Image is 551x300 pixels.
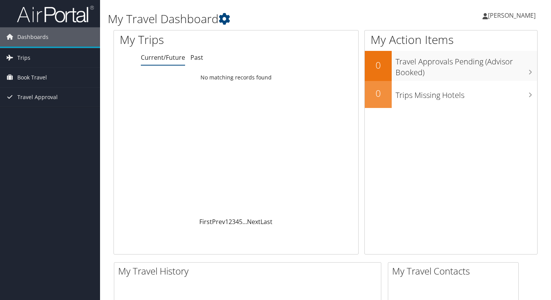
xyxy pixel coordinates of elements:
span: Dashboards [17,27,48,47]
a: 4 [235,217,239,226]
h3: Trips Missing Hotels [396,86,537,101]
a: 2 [229,217,232,226]
a: [PERSON_NAME] [483,4,543,27]
h1: My Action Items [365,32,537,48]
a: Past [190,53,203,62]
h2: 0 [365,87,392,100]
a: 3 [232,217,235,226]
h2: 0 [365,59,392,72]
a: 0Trips Missing Hotels [365,81,537,108]
img: airportal-logo.png [17,5,94,23]
span: Trips [17,48,30,67]
h2: My Travel Contacts [392,265,518,278]
h3: Travel Approvals Pending (Advisor Booked) [396,52,537,78]
a: Current/Future [141,53,185,62]
a: 0Travel Approvals Pending (Advisor Booked) [365,51,537,81]
span: [PERSON_NAME] [488,11,536,20]
a: Last [260,217,272,226]
h1: My Travel Dashboard [108,11,398,27]
span: Travel Approval [17,88,58,107]
td: No matching records found [114,71,358,84]
a: 1 [225,217,229,226]
h1: My Trips [120,32,250,48]
h2: My Travel History [118,265,381,278]
span: … [242,217,247,226]
a: 5 [239,217,242,226]
span: Book Travel [17,68,47,87]
a: First [199,217,212,226]
a: Prev [212,217,225,226]
a: Next [247,217,260,226]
